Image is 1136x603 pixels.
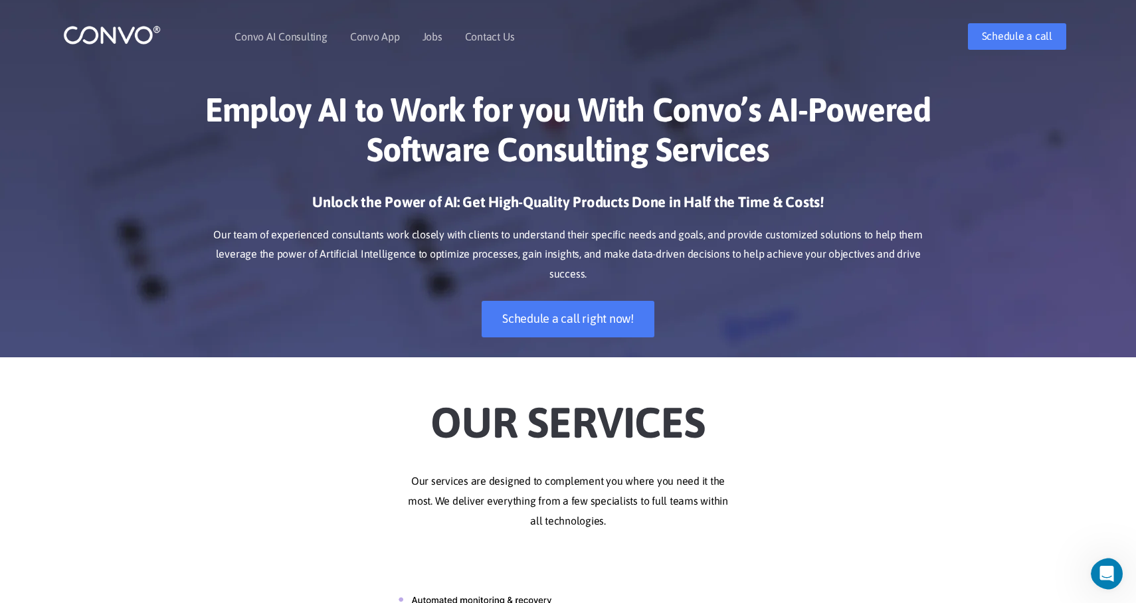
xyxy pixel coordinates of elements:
[235,31,327,42] a: Convo AI Consulting
[199,472,937,531] p: Our services are designed to complement you where you need it the most. We deliver everything fro...
[199,377,937,452] h2: Our Services
[199,90,937,179] h1: Employ AI to Work for you With Convo’s AI-Powered Software Consulting Services
[423,31,442,42] a: Jobs
[465,31,515,42] a: Contact Us
[1091,558,1132,590] iframe: Intercom live chat
[199,193,937,222] h3: Unlock the Power of AI: Get High-Quality Products Done in Half the Time & Costs!
[350,31,400,42] a: Convo App
[968,23,1066,50] a: Schedule a call
[63,25,161,45] img: logo_1.png
[199,225,937,285] p: Our team of experienced consultants work closely with clients to understand their specific needs ...
[482,301,654,337] a: Schedule a call right now!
